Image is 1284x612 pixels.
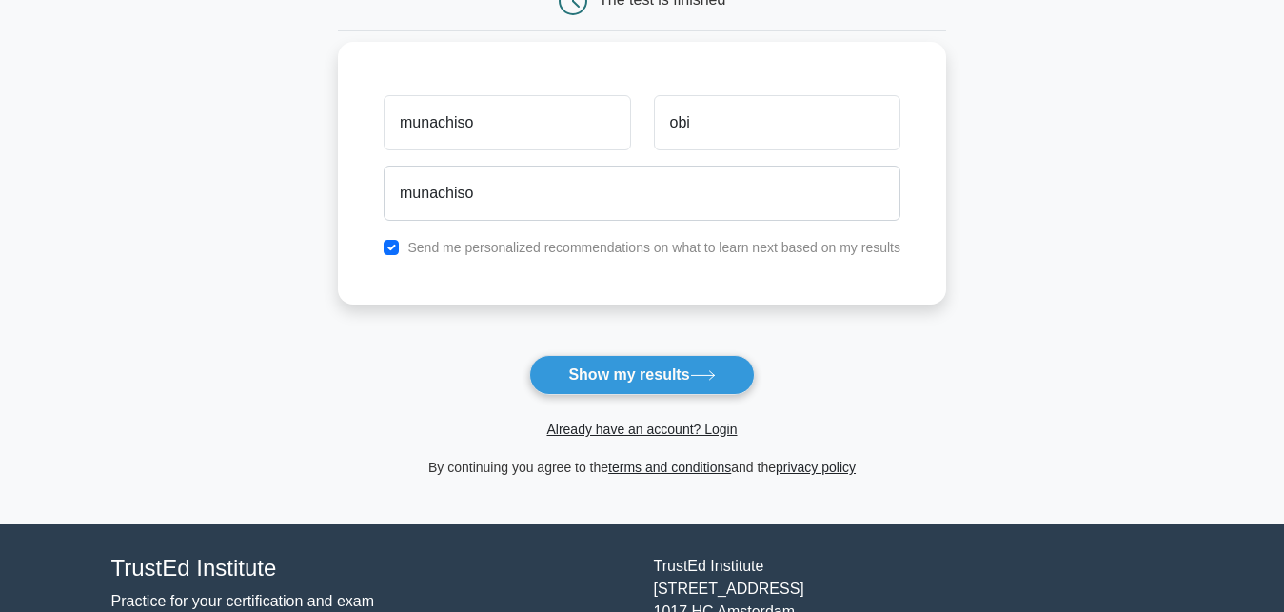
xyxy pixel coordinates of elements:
a: privacy policy [776,460,856,475]
a: Practice for your certification and exam [111,593,375,609]
input: Email [384,166,900,221]
button: Show my results [529,355,754,395]
a: terms and conditions [608,460,731,475]
div: By continuing you agree to the and the [326,456,958,479]
h4: TrustEd Institute [111,555,631,582]
input: First name [384,95,630,150]
label: Send me personalized recommendations on what to learn next based on my results [407,240,900,255]
input: Last name [654,95,900,150]
a: Already have an account? Login [546,422,737,437]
